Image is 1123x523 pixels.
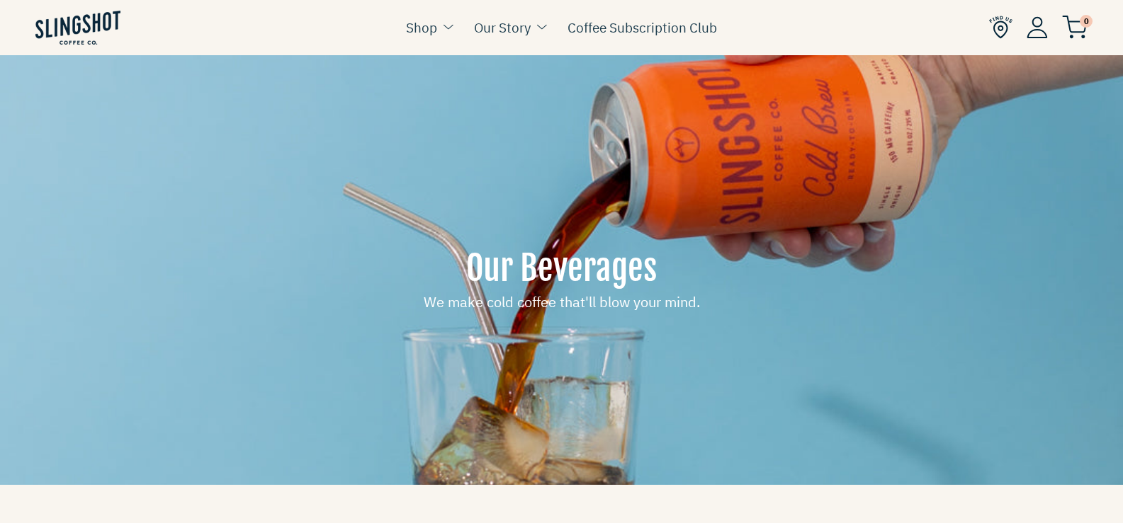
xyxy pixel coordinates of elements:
h1: Our Beverages [300,245,824,292]
a: Coffee Subscription Club [568,17,717,38]
img: Find Us [989,16,1012,39]
a: Our Story [474,17,531,38]
img: Account [1027,16,1048,38]
span: 0 [1080,15,1093,28]
h2: We make cold coffee that'll blow your mind. [300,293,824,313]
a: Shop [406,17,437,38]
img: cart [1062,16,1088,39]
a: 0 [1062,18,1088,35]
